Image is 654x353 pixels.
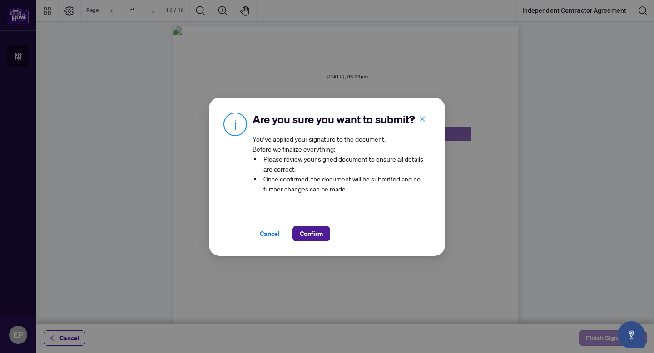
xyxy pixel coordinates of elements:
[292,226,330,241] button: Confirm
[253,134,431,200] article: You’ve applied your signature to the document. Before we finalize everything:
[223,112,247,136] img: Info Icon
[300,226,323,241] span: Confirm
[419,115,426,122] span: close
[253,226,287,241] button: Cancel
[262,154,431,174] li: Please review your signed document to ensure all details are correct.
[253,112,431,127] h2: Are you sure you want to submit?
[618,321,645,348] button: Open asap
[260,226,280,241] span: Cancel
[262,174,431,194] li: Once confirmed, the document will be submitted and no further changes can be made.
